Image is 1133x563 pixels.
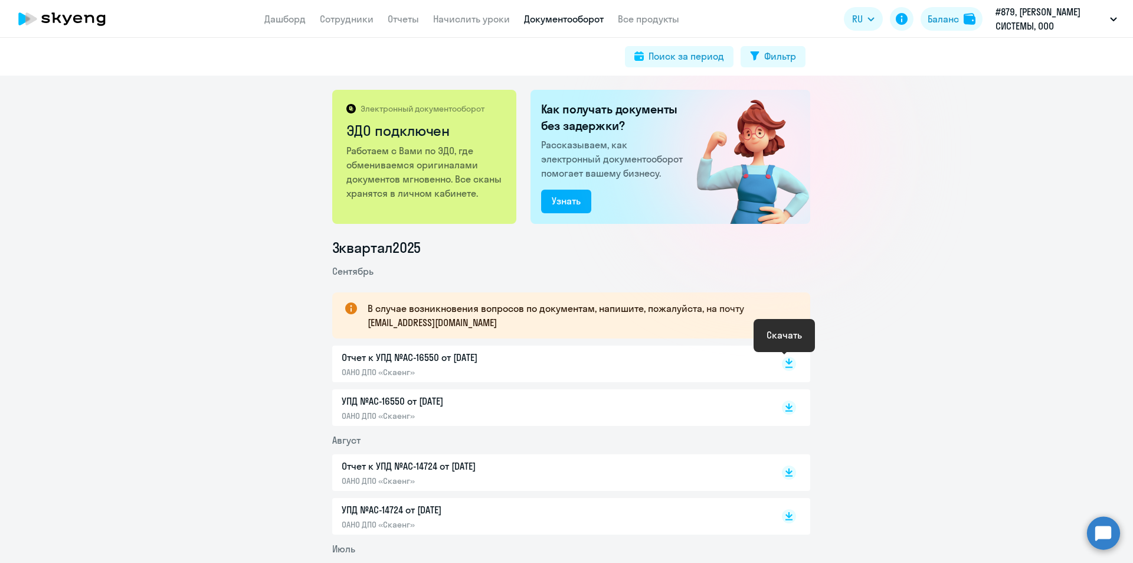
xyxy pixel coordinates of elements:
div: Поиск за период [649,49,724,63]
a: Документооборот [524,13,604,25]
a: УПД №AC-14724 от [DATE]ОАНО ДПО «Скаенг» [342,503,757,530]
p: #879, [PERSON_NAME] СИСТЕМЫ, ООО [996,5,1105,33]
p: Работаем с Вами по ЭДО, где обмениваемся оригиналами документов мгновенно. Все сканы хранятся в л... [346,144,504,200]
a: Сотрудники [320,13,374,25]
p: УПД №AC-16550 от [DATE] [342,394,590,408]
p: ОАНО ДПО «Скаенг» [342,476,590,486]
p: Отчет к УПД №AC-14724 от [DATE] [342,459,590,473]
button: Поиск за период [625,46,733,67]
button: Узнать [541,190,591,213]
button: Фильтр [741,46,805,67]
p: Электронный документооборот [361,103,484,114]
img: balance [964,13,975,25]
span: Июль [332,543,355,555]
div: Узнать [552,194,581,208]
p: Рассказываем, как электронный документооборот помогает вашему бизнесу. [541,138,687,180]
a: Отчет к УПД №AC-14724 от [DATE]ОАНО ДПО «Скаенг» [342,459,757,486]
h2: Как получать документы без задержки? [541,101,687,134]
a: Начислить уроки [433,13,510,25]
div: Фильтр [764,49,796,63]
a: Отчет к УПД №AC-16550 от [DATE]ОАНО ДПО «Скаенг» [342,350,757,377]
div: Скачать [767,328,802,342]
span: RU [852,12,863,26]
button: #879, [PERSON_NAME] СИСТЕМЫ, ООО [990,5,1123,33]
p: ОАНО ДПО «Скаенг» [342,411,590,421]
a: Дашборд [264,13,306,25]
button: RU [844,7,883,31]
a: Отчеты [388,13,419,25]
h2: ЭДО подключен [346,121,504,140]
p: Отчет к УПД №AC-16550 от [DATE] [342,350,590,365]
span: Сентябрь [332,265,374,277]
p: УПД №AC-14724 от [DATE] [342,503,590,517]
p: ОАНО ДПО «Скаенг» [342,367,590,377]
li: 3 квартал 2025 [332,238,810,257]
img: connected [677,90,810,224]
div: Баланс [928,12,959,26]
button: Балансbalance [921,7,983,31]
a: УПД №AC-16550 от [DATE]ОАНО ДПО «Скаенг» [342,394,757,421]
p: ОАНО ДПО «Скаенг» [342,519,590,530]
a: Все продукты [618,13,679,25]
p: В случае возникновения вопросов по документам, напишите, пожалуйста, на почту [EMAIL_ADDRESS][DOM... [368,301,789,330]
span: Август [332,434,361,446]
